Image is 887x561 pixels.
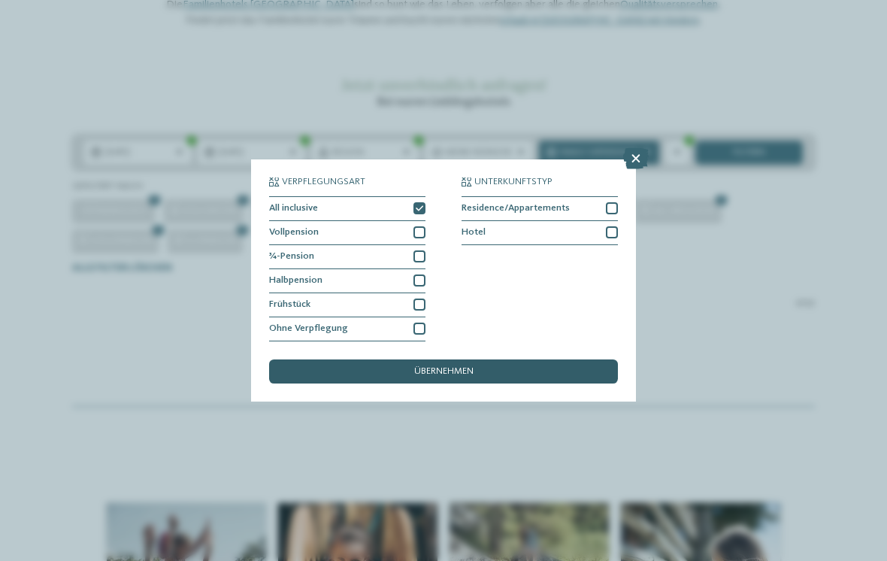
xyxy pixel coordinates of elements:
span: Vollpension [269,228,319,238]
span: All inclusive [269,204,318,214]
span: Unterkunftstyp [474,177,552,187]
span: Residence/Appartements [462,204,570,214]
span: Verpflegungsart [282,177,365,187]
span: Frühstück [269,300,310,310]
span: Halbpension [269,276,322,286]
span: Hotel [462,228,486,238]
span: Ohne Verpflegung [269,324,348,334]
span: ¾-Pension [269,252,314,262]
span: übernehmen [414,367,474,377]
